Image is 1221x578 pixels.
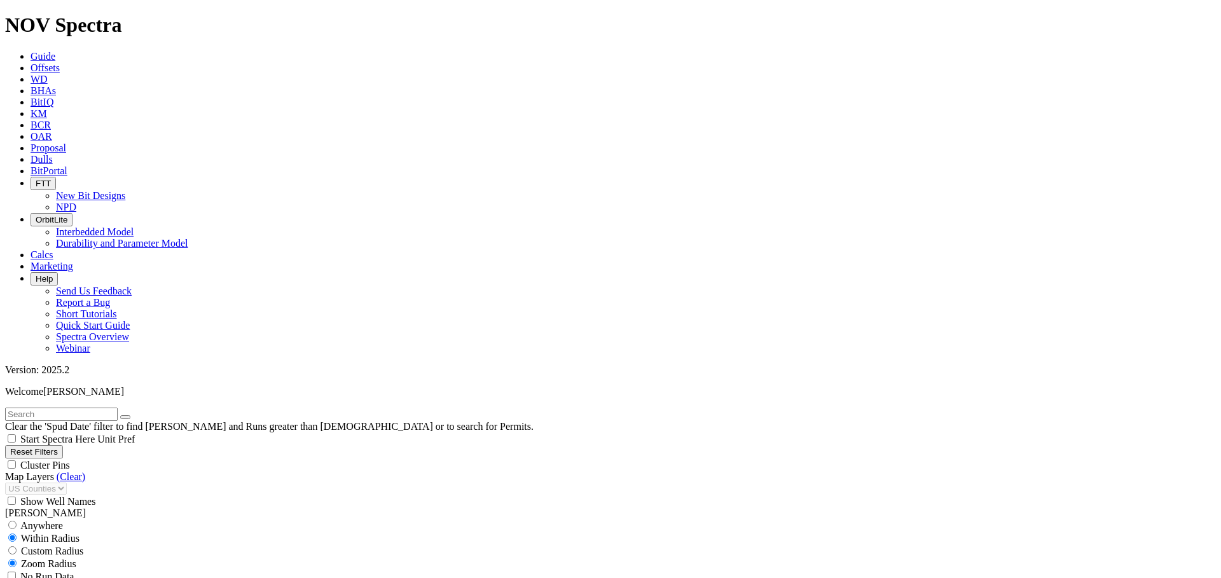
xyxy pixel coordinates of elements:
[5,445,63,458] button: Reset Filters
[56,226,134,237] a: Interbedded Model
[31,177,56,190] button: FTT
[21,533,79,544] span: Within Radius
[31,142,66,153] a: Proposal
[31,154,53,165] a: Dulls
[5,364,1216,376] div: Version: 2025.2
[31,120,51,130] a: BCR
[31,165,67,176] a: BitPortal
[31,108,47,119] a: KM
[36,274,53,284] span: Help
[31,261,73,272] a: Marketing
[20,460,70,471] span: Cluster Pins
[20,434,95,444] span: Start Spectra Here
[31,62,60,73] a: Offsets
[31,272,58,286] button: Help
[56,331,129,342] a: Spectra Overview
[56,238,188,249] a: Durability and Parameter Model
[5,507,1216,519] div: [PERSON_NAME]
[57,471,85,482] a: (Clear)
[21,546,83,556] span: Custom Radius
[20,496,95,507] span: Show Well Names
[56,308,117,319] a: Short Tutorials
[5,408,118,421] input: Search
[31,213,72,226] button: OrbitLite
[36,179,51,188] span: FTT
[31,249,53,260] a: Calcs
[56,202,76,212] a: NPD
[5,13,1216,37] h1: NOV Spectra
[31,97,53,107] a: BitIQ
[5,421,534,432] span: Clear the 'Spud Date' filter to find [PERSON_NAME] and Runs greater than [DEMOGRAPHIC_DATA] or to...
[43,386,124,397] span: [PERSON_NAME]
[56,320,130,331] a: Quick Start Guide
[36,215,67,224] span: OrbitLite
[56,297,110,308] a: Report a Bug
[8,434,16,443] input: Start Spectra Here
[31,74,48,85] a: WD
[21,558,76,569] span: Zoom Radius
[31,131,52,142] a: OAR
[56,190,125,201] a: New Bit Designs
[5,386,1216,397] p: Welcome
[97,434,135,444] span: Unit Pref
[5,471,54,482] span: Map Layers
[20,520,63,531] span: Anywhere
[56,286,132,296] a: Send Us Feedback
[56,343,90,354] a: Webinar
[31,85,56,96] a: BHAs
[31,51,55,62] a: Guide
